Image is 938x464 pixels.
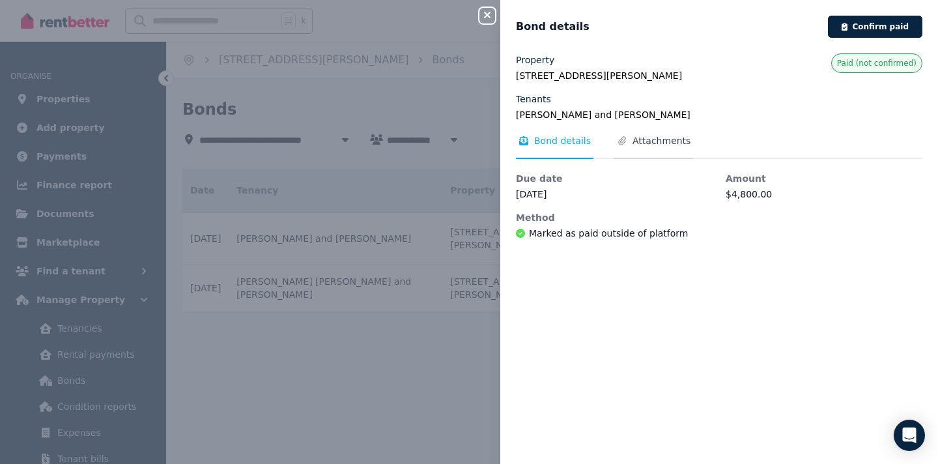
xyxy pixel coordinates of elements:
[516,69,922,82] legend: [STREET_ADDRESS][PERSON_NAME]
[726,172,922,185] dt: Amount
[894,420,925,451] div: Open Intercom Messenger
[828,16,922,38] button: Confirm paid
[516,211,713,224] dt: Method
[516,134,922,159] nav: Tabs
[534,134,591,147] span: Bond details
[726,188,922,201] dd: $4,800.00
[516,53,554,66] label: Property
[516,19,590,35] span: Bond details
[516,172,713,185] dt: Due date
[837,58,917,68] span: Paid (not confirmed)
[529,227,688,240] span: Marked as paid outside of platform
[516,188,713,201] dd: [DATE]
[516,108,922,121] legend: [PERSON_NAME] and [PERSON_NAME]
[632,134,690,147] span: Attachments
[516,93,551,106] label: Tenants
